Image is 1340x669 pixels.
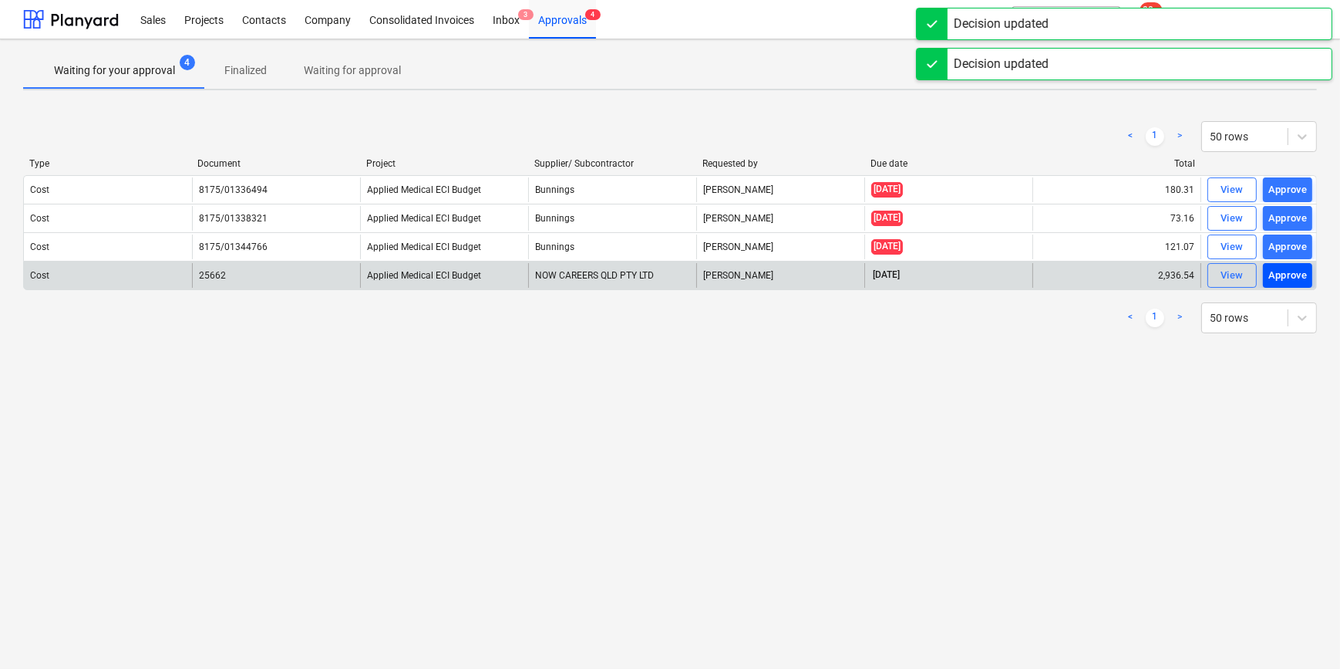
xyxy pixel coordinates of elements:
[1207,177,1257,202] button: View
[1268,238,1308,256] div: Approve
[1220,181,1244,199] div: View
[1207,235,1257,259] button: View
[954,15,1049,33] div: Decision updated
[180,55,195,70] span: 4
[696,263,864,288] div: [PERSON_NAME]
[1032,206,1200,231] div: 73.16
[528,235,696,259] div: Bunnings
[1121,127,1140,146] a: Previous page
[1220,210,1244,228] div: View
[1039,158,1195,169] div: Total
[199,184,268,195] div: 8175/01336494
[199,270,226,281] div: 25662
[30,270,49,281] div: Cost
[30,184,49,195] div: Cost
[1263,206,1312,231] button: Approve
[30,213,49,224] div: Cost
[29,158,185,169] div: Type
[54,63,175,79] p: Waiting for your approval
[696,235,864,259] div: [PERSON_NAME]
[1268,181,1308,199] div: Approve
[518,9,534,20] span: 3
[1146,309,1164,327] a: Page 1 is your current page
[199,213,268,224] div: 8175/01338321
[696,206,864,231] div: [PERSON_NAME]
[871,211,903,225] span: [DATE]
[1032,235,1200,259] div: 121.07
[1220,267,1244,285] div: View
[585,9,601,20] span: 4
[1263,177,1312,202] button: Approve
[528,177,696,202] div: Bunnings
[367,242,481,252] span: Applied Medical ECI Budget
[367,270,481,281] span: Applied Medical ECI Budget
[30,242,49,252] div: Cost
[1207,263,1257,288] button: View
[1268,210,1308,228] div: Approve
[366,158,522,169] div: Project
[871,182,903,197] span: [DATE]
[1032,177,1200,202] div: 180.31
[1170,309,1189,327] a: Next page
[696,177,864,202] div: [PERSON_NAME]
[870,158,1026,169] div: Due date
[224,63,267,79] p: Finalized
[304,63,401,79] p: Waiting for approval
[702,158,858,169] div: Requested by
[1207,206,1257,231] button: View
[871,239,903,254] span: [DATE]
[1146,127,1164,146] a: Page 1 is your current page
[197,158,353,169] div: Document
[528,263,696,288] div: NOW CAREERS QLD PTY LTD
[367,213,481,224] span: Applied Medical ECI Budget
[1268,267,1308,285] div: Approve
[1263,595,1340,669] iframe: Chat Widget
[528,206,696,231] div: Bunnings
[1121,309,1140,327] a: Previous page
[954,55,1049,73] div: Decision updated
[1263,263,1312,288] button: Approve
[871,269,901,282] span: [DATE]
[199,242,268,252] div: 8175/01344766
[1263,235,1312,259] button: Approve
[1170,127,1189,146] a: Next page
[534,158,690,169] div: Supplier/ Subcontractor
[1032,263,1200,288] div: 2,936.54
[1220,238,1244,256] div: View
[367,184,481,195] span: Applied Medical ECI Budget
